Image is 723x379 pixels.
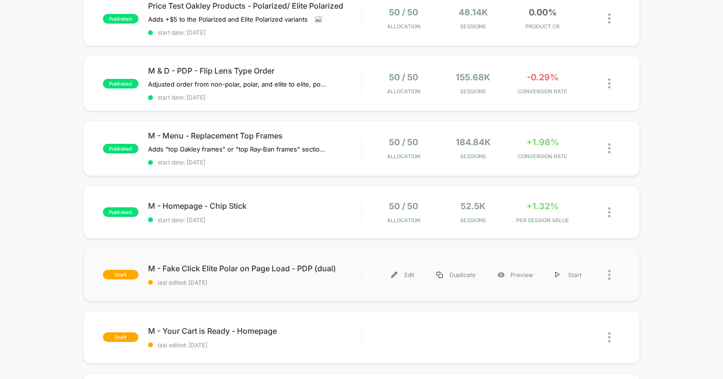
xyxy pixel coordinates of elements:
span: published [103,14,138,24]
span: draft [103,270,138,279]
span: start date: [DATE] [148,159,361,166]
span: last edited: [DATE] [148,341,361,349]
span: -0.29% [527,72,559,82]
span: 155.68k [456,72,490,82]
span: M - Menu - Replacement Top Frames [148,131,361,140]
span: 52.5k [461,201,486,211]
img: menu [436,272,443,278]
span: published [103,207,138,217]
img: close [608,270,611,280]
span: +1.98% [526,137,559,147]
img: close [608,78,611,88]
span: Allocation [387,23,420,30]
span: start date: [DATE] [148,29,361,36]
img: menu [555,272,560,278]
span: CONVERSION RATE [510,88,574,95]
img: close [608,143,611,153]
span: start date: [DATE] [148,216,361,224]
span: PER SESSION VALUE [510,217,574,224]
span: Adds +$5 to the Polarized and Elite Polarized variants [148,15,308,23]
img: menu [391,272,398,278]
span: Allocation [387,217,420,224]
span: 0.00% [529,7,557,17]
div: Duplicate [425,264,486,286]
span: M & D - PDP - Flip Lens Type Order [148,66,361,76]
span: published [103,79,138,88]
span: Adds "top Oakley frames" or "top Ray-Ban frames" section to replacement lenses for Oakley and Ray... [148,145,326,153]
span: 50 / 50 [389,137,418,147]
span: M - Fake Click Elite Polar on Page Load - PDP (dual) [148,264,361,273]
span: Sessions [441,153,505,160]
span: 50 / 50 [389,7,418,17]
span: CONVERSION RATE [510,153,574,160]
span: Sessions [441,88,505,95]
span: Price Test Oakley Products - Polarized/ Elite Polarized [148,1,361,11]
div: Start [544,264,593,286]
span: M - Homepage - Chip Stick [148,201,361,211]
span: 48.14k [459,7,488,17]
span: Adjusted order from non-polar, polar, and elite to elite, polar, and non-polar in variant [148,80,326,88]
span: 184.84k [456,137,491,147]
span: 50 / 50 [389,72,418,82]
span: draft [103,332,138,342]
img: close [608,207,611,217]
img: close [608,13,611,24]
span: Allocation [387,153,420,160]
div: Preview [486,264,544,286]
span: published [103,144,138,153]
span: start date: [DATE] [148,94,361,101]
span: Allocation [387,88,420,95]
span: PRODUCT CR [510,23,574,30]
span: Sessions [441,23,505,30]
span: last edited: [DATE] [148,279,361,286]
span: +1.32% [526,201,559,211]
div: Edit [380,264,425,286]
img: close [608,332,611,342]
span: 50 / 50 [389,201,418,211]
span: Sessions [441,217,505,224]
span: M - Your Cart is Ready - Homepage [148,326,361,336]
